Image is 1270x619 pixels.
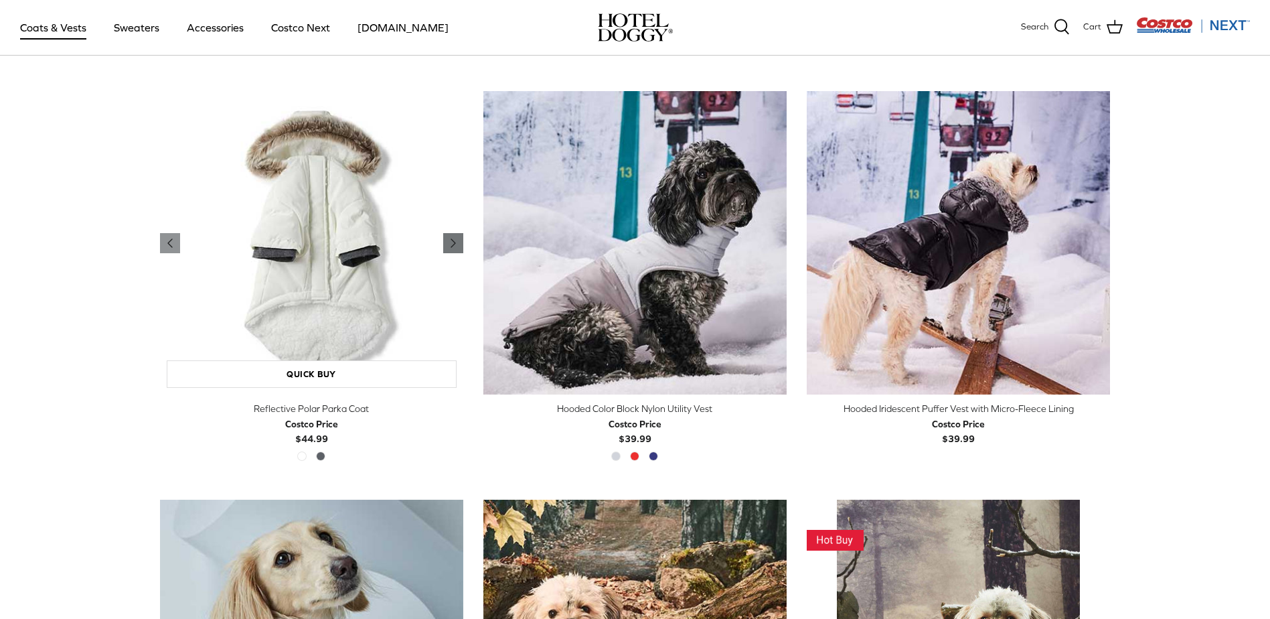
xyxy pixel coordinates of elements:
div: Costco Price [609,417,661,431]
span: Search [1021,20,1048,34]
div: Hooded Iridescent Puffer Vest with Micro-Fleece Lining [807,401,1110,416]
a: Accessories [175,5,256,50]
b: $39.99 [609,417,661,444]
a: hoteldoggy.com hoteldoggycom [598,13,673,42]
a: Quick buy [167,360,457,388]
span: Cart [1083,20,1101,34]
a: Previous [160,233,180,253]
a: Hooded Iridescent Puffer Vest with Micro-Fleece Lining Costco Price$39.99 [807,401,1110,446]
div: Reflective Polar Parka Coat [160,401,463,416]
a: [DOMAIN_NAME] [345,5,461,50]
a: Cart [1083,19,1123,36]
div: Costco Price [932,417,985,431]
img: Costco Next [1136,17,1250,33]
div: Hooded Color Block Nylon Utility Vest [483,401,787,416]
a: Hooded Color Block Nylon Utility Vest [483,91,787,395]
b: $44.99 [285,417,338,444]
b: $39.99 [932,417,985,444]
img: This Item Is A Hot Buy! Get it While the Deal is Good! [807,530,864,551]
a: Sweaters [102,5,171,50]
a: Costco Next [259,5,342,50]
a: Previous [443,233,463,253]
a: Hooded Color Block Nylon Utility Vest Costco Price$39.99 [483,401,787,446]
a: Hooded Iridescent Puffer Vest with Micro-Fleece Lining [807,91,1110,395]
a: Search [1021,19,1070,36]
a: Coats & Vests [8,5,98,50]
div: Costco Price [285,417,338,431]
a: Visit Costco Next [1136,25,1250,36]
img: hoteldoggycom [598,13,673,42]
a: Reflective Polar Parka Coat Costco Price$44.99 [160,401,463,446]
a: Reflective Polar Parka Coat [160,91,463,395]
